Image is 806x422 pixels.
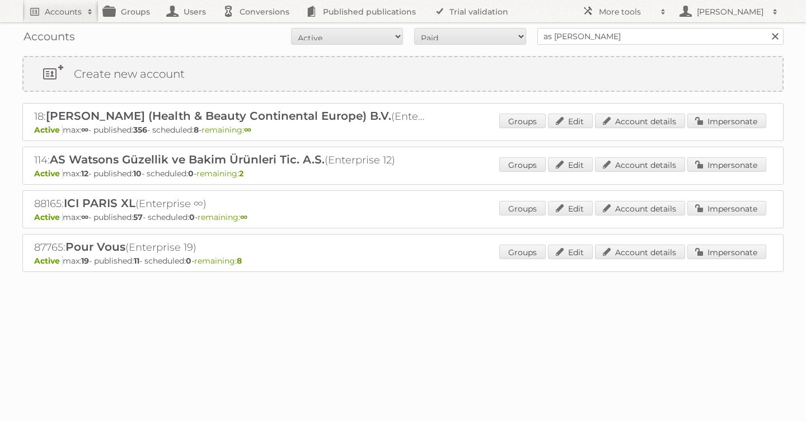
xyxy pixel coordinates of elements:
[133,212,143,222] strong: 57
[81,125,88,135] strong: ∞
[201,125,251,135] span: remaining:
[50,153,325,166] span: AS Watsons Güzellik ve Bakim Ürünleri Tic. A.S.
[81,256,89,266] strong: 19
[239,168,243,179] strong: 2
[595,157,685,172] a: Account details
[595,201,685,215] a: Account details
[499,201,546,215] a: Groups
[499,245,546,259] a: Groups
[188,168,194,179] strong: 0
[244,125,251,135] strong: ∞
[34,125,772,135] p: max: - published: - scheduled: -
[34,212,772,222] p: max: - published: - scheduled: -
[548,245,593,259] a: Edit
[186,256,191,266] strong: 0
[687,114,766,128] a: Impersonate
[548,157,593,172] a: Edit
[198,212,247,222] span: remaining:
[548,201,593,215] a: Edit
[34,256,772,266] p: max: - published: - scheduled: -
[133,168,142,179] strong: 10
[687,201,766,215] a: Impersonate
[46,109,391,123] span: [PERSON_NAME] (Health & Beauty Continental Europe) B.V.
[499,157,546,172] a: Groups
[237,256,242,266] strong: 8
[81,212,88,222] strong: ∞
[34,168,772,179] p: max: - published: - scheduled: -
[34,212,63,222] span: Active
[694,6,767,17] h2: [PERSON_NAME]
[599,6,655,17] h2: More tools
[34,125,63,135] span: Active
[64,196,135,210] span: ICI PARIS XL
[194,256,242,266] span: remaining:
[34,153,426,167] h2: 114: (Enterprise 12)
[196,168,243,179] span: remaining:
[687,245,766,259] a: Impersonate
[687,157,766,172] a: Impersonate
[134,256,139,266] strong: 11
[194,125,199,135] strong: 8
[34,240,426,255] h2: 87765: (Enterprise 19)
[34,168,63,179] span: Active
[189,212,195,222] strong: 0
[595,245,685,259] a: Account details
[548,114,593,128] a: Edit
[34,256,63,266] span: Active
[133,125,147,135] strong: 356
[24,57,782,91] a: Create new account
[45,6,82,17] h2: Accounts
[34,109,426,124] h2: 18: (Enterprise ∞)
[65,240,125,254] span: Pour Vous
[81,168,88,179] strong: 12
[34,196,426,211] h2: 88165: (Enterprise ∞)
[499,114,546,128] a: Groups
[595,114,685,128] a: Account details
[240,212,247,222] strong: ∞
